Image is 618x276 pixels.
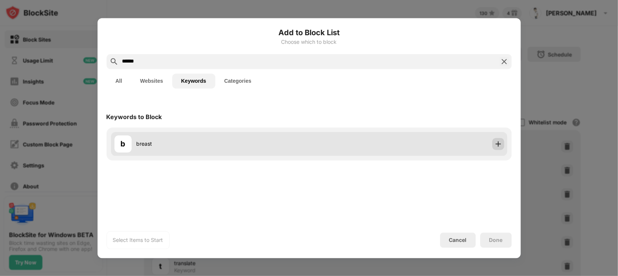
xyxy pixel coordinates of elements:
h6: Add to Block List [107,27,512,38]
div: Keywords to Block [107,113,162,121]
img: search.svg [110,57,119,66]
img: search-close [500,57,509,66]
div: breast [137,140,309,148]
div: Select Items to Start [113,236,163,244]
div: b [120,138,125,149]
div: Choose which to block [107,39,512,45]
div: Done [489,237,503,243]
button: All [107,73,131,88]
button: Keywords [172,73,215,88]
div: Cancel [449,237,467,243]
button: Websites [131,73,172,88]
button: Categories [215,73,260,88]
